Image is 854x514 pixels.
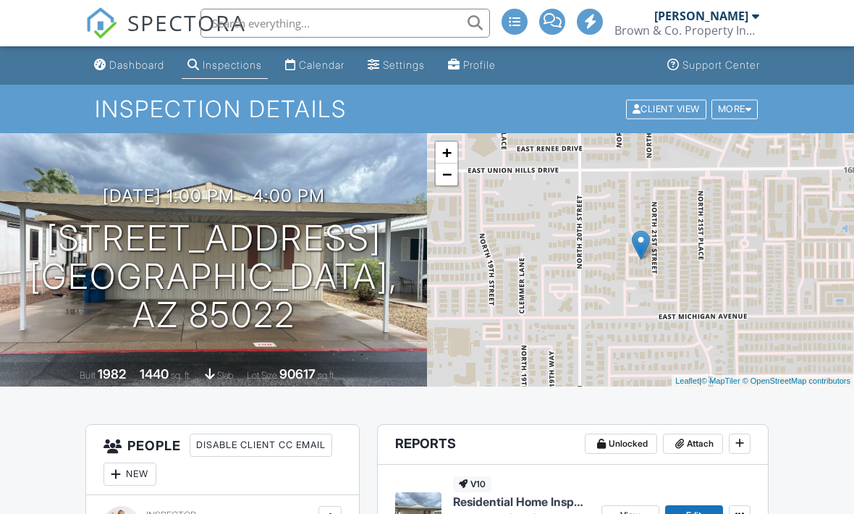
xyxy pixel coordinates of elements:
[95,96,759,122] h1: Inspection Details
[279,52,350,79] a: Calendar
[23,219,404,334] h1: [STREET_ADDRESS] [GEOGRAPHIC_DATA], AZ 85022
[682,59,760,71] div: Support Center
[625,103,710,114] a: Client View
[85,7,117,39] img: The Best Home Inspection Software - Spectora
[88,52,170,79] a: Dashboard
[436,142,457,164] a: Zoom in
[109,59,164,71] div: Dashboard
[203,59,262,71] div: Inspections
[279,366,316,382] div: 90617
[675,376,699,385] a: Leaflet
[711,99,758,119] div: More
[171,370,191,381] span: sq. ft.
[383,59,425,71] div: Settings
[98,366,126,382] div: 1982
[182,52,268,79] a: Inspections
[247,370,277,381] span: Lot Size
[217,370,233,381] span: slab
[190,434,332,457] div: Disable Client CC Email
[614,23,759,38] div: Brown & Co. Property Inspections
[80,370,96,381] span: Built
[661,52,766,79] a: Support Center
[140,366,169,382] div: 1440
[103,463,156,486] div: New
[654,9,748,23] div: [PERSON_NAME]
[103,186,325,206] h3: [DATE] 1:00 pm - 4:00 pm
[85,20,246,50] a: SPECTORA
[318,370,336,381] span: sq.ft.
[672,375,854,387] div: |
[436,164,457,185] a: Zoom out
[299,59,344,71] div: Calendar
[701,376,740,385] a: © MapTiler
[200,9,490,38] input: Search everything...
[463,59,496,71] div: Profile
[362,52,431,79] a: Settings
[743,376,850,385] a: © OpenStreetMap contributors
[442,52,502,79] a: Profile
[86,425,359,495] h3: People
[626,99,706,119] div: Client View
[127,7,246,38] span: SPECTORA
